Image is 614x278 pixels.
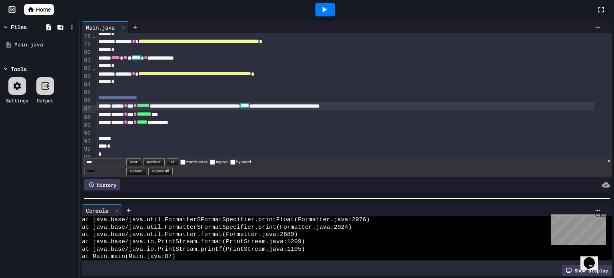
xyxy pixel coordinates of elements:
[82,32,92,40] div: 78
[180,160,185,165] input: match case
[82,64,92,72] div: 82
[82,253,175,260] span: at Main.main(Main.java:87)
[82,206,112,215] div: Console
[82,21,129,33] div: Main.java
[82,153,92,161] div: 93
[580,246,606,270] iframe: chat widget
[562,265,612,276] div: Show display
[11,65,27,73] div: Tools
[82,216,370,224] span: at java.base/java.util.Formatter$FormatSpecifier.printFloat(Formatter.java:2976)
[126,158,141,166] button: next
[82,72,92,81] div: 83
[37,97,54,104] div: Output
[14,41,77,49] div: Main.java
[143,158,165,166] button: previous
[82,88,92,96] div: 85
[608,157,610,165] button: close
[82,246,305,253] span: at java.base/java.io.PrintStream.printf(PrintStream.java:1105)
[82,130,92,138] div: 90
[82,224,352,231] span: at java.base/java.util.Formatter$FormatSpecifier.print(Formatter.java:2924)
[82,113,92,122] div: 88
[84,158,124,166] input: Find
[82,121,92,130] div: 89
[82,105,92,113] div: 87
[82,138,92,146] div: 91
[82,40,92,48] div: 79
[36,6,51,14] span: Home
[6,97,28,104] div: Settings
[82,48,92,56] div: 80
[92,65,96,72] span: Fold line
[84,179,120,190] div: History
[210,160,228,164] label: regexp
[24,4,54,15] a: Home
[230,160,251,164] label: by word
[82,145,92,153] div: 92
[82,56,92,65] div: 81
[92,33,96,39] span: Fold line
[230,160,235,165] input: by word
[3,3,55,51] div: Chat with us now!Close
[82,231,298,238] span: at java.base/java.util.Formatter.format(Formatter.java:2689)
[548,211,606,245] iframe: chat widget
[210,160,215,165] input: regexp
[84,168,124,175] input: Replace
[82,238,305,246] span: at java.base/java.io.PrintStream.format(PrintStream.java:1209)
[167,158,178,166] button: all
[82,81,92,89] div: 84
[82,96,92,105] div: 86
[126,168,146,175] button: replace
[82,204,122,216] div: Console
[11,23,27,31] div: Files
[148,168,173,175] button: replace all
[180,160,207,164] label: match case
[82,23,119,32] div: Main.java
